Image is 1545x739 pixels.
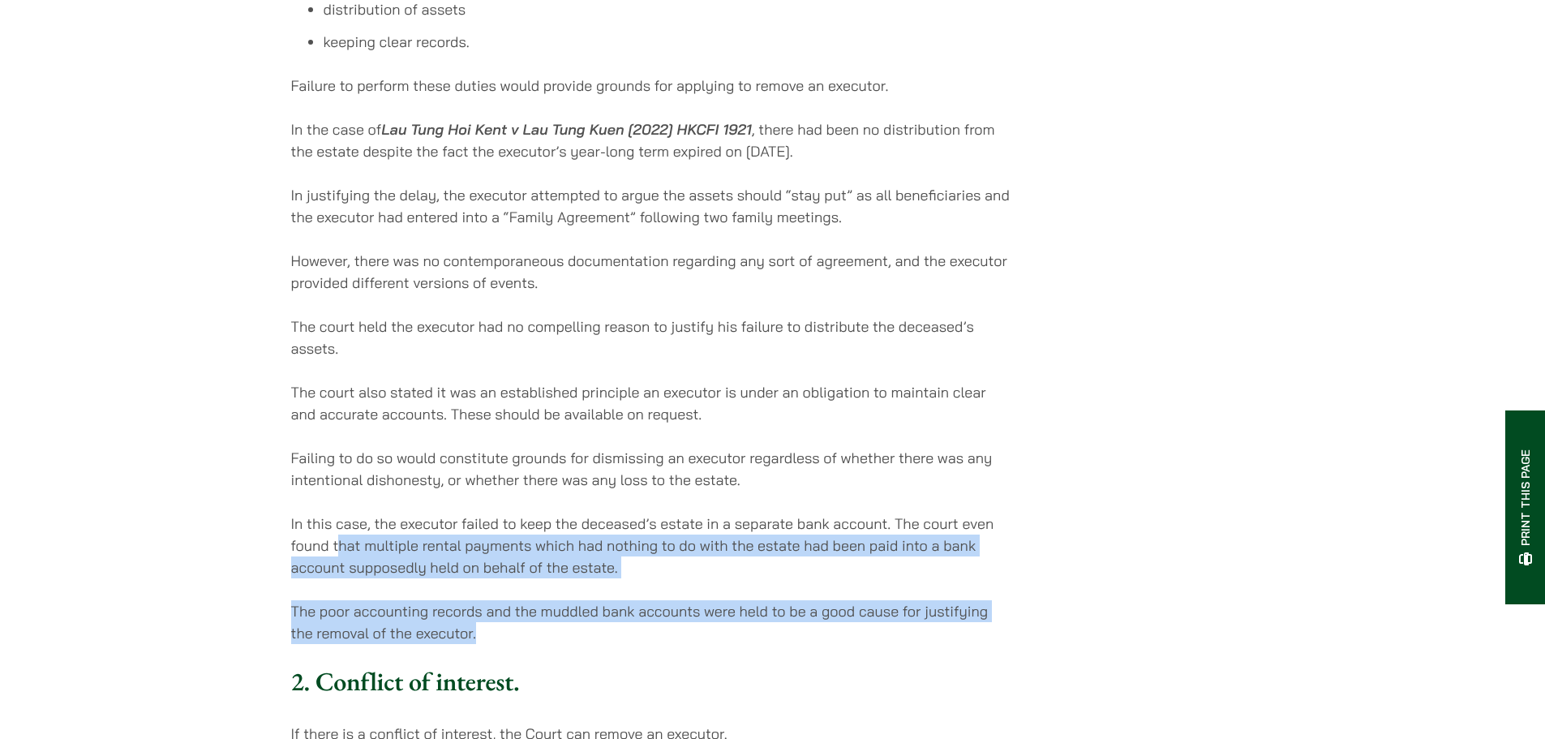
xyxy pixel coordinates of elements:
[381,120,752,139] strong: Lau Tung Hoi Kent v Lau Tung Kuen [2022] HKCFI 1921
[291,316,1014,359] p: The court held the executor had no compelling reason to justify his failure to distribute the dec...
[291,184,1014,228] p: In justifying the delay, the executor attempted to argue the assets should “stay put” as all bene...
[291,75,1014,97] p: Failure to perform these duties would provide grounds for applying to remove an executor.
[291,381,1014,425] p: The court also stated it was an established principle an executor is under an obligation to maint...
[291,666,1014,697] h3: 2. Conflict of interest.
[291,250,1014,294] p: However, there was no contemporaneous documentation regarding any sort of agreement, and the exec...
[291,513,1014,578] p: In this case, the executor failed to keep the deceased’s estate in a separate bank account. The c...
[291,447,1014,491] p: Failing to do so would constitute grounds for dismissing an executor regardless of whether there ...
[324,31,1014,53] li: keeping clear records.
[291,600,1014,644] p: The poor accounting records and the muddled bank accounts were held to be a good cause for justif...
[291,118,1014,162] p: In the case of , there had been no distribution from the estate despite the fact the executor’s y...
